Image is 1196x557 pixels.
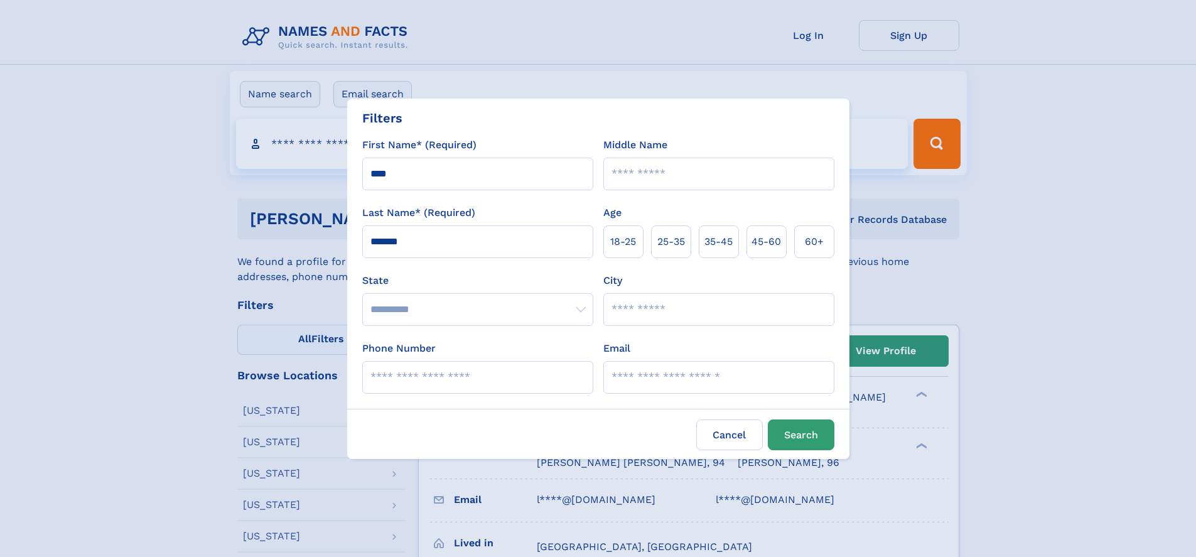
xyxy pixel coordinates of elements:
span: 45‑60 [752,234,781,249]
label: Last Name* (Required) [362,205,475,220]
label: Phone Number [362,341,436,356]
label: Middle Name [603,138,667,153]
span: 18‑25 [610,234,636,249]
span: 25‑35 [657,234,685,249]
button: Search [768,419,834,450]
span: 35‑45 [704,234,733,249]
label: Age [603,205,622,220]
span: 60+ [805,234,824,249]
label: Cancel [696,419,763,450]
label: Email [603,341,630,356]
label: State [362,273,593,288]
div: Filters [362,109,402,127]
label: City [603,273,622,288]
label: First Name* (Required) [362,138,477,153]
